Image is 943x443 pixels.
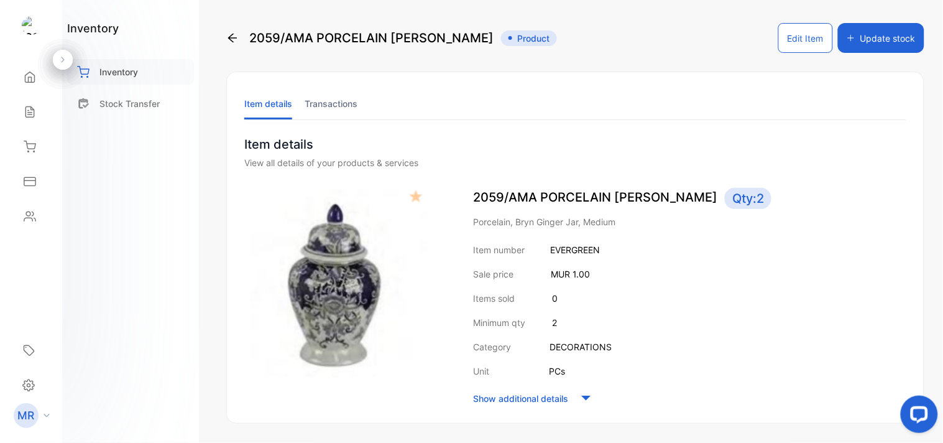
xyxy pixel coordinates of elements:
p: Unit [473,365,489,378]
p: Stock Transfer [99,97,160,110]
p: Sale price [473,268,513,281]
p: Category [473,340,511,353]
p: 0 [552,292,558,305]
a: Stock Transfer [67,91,194,116]
li: Transactions [305,88,357,119]
div: View all details of your products & services [244,156,906,169]
p: Porcelain, Bryn Ginger Jar, Medium [473,215,906,228]
p: Minimum qty [473,316,525,329]
p: Items sold [473,292,515,305]
a: Inventory [67,59,194,85]
button: Update stock [838,23,924,53]
p: 2 [552,316,557,329]
p: MR [18,408,35,424]
span: Product [501,30,557,46]
li: Item details [244,88,292,119]
p: PCs [549,365,565,378]
p: Item number [473,243,525,256]
button: Edit Item [778,23,833,53]
p: EVERGREEN [550,243,600,256]
p: 2059/AMA PORCELAIN [PERSON_NAME] [473,188,906,209]
p: DECORATIONS [550,340,612,353]
p: Item details [244,135,906,154]
p: Show additional details [473,392,568,405]
img: logo [22,16,40,35]
img: item [244,188,428,377]
p: Inventory [99,65,138,78]
div: 2059/AMA PORCELAIN [PERSON_NAME] [226,23,557,53]
span: MUR 1.00 [551,269,590,279]
h1: inventory [67,20,119,37]
span: Qty: 2 [725,188,771,209]
iframe: LiveChat chat widget [891,391,943,443]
